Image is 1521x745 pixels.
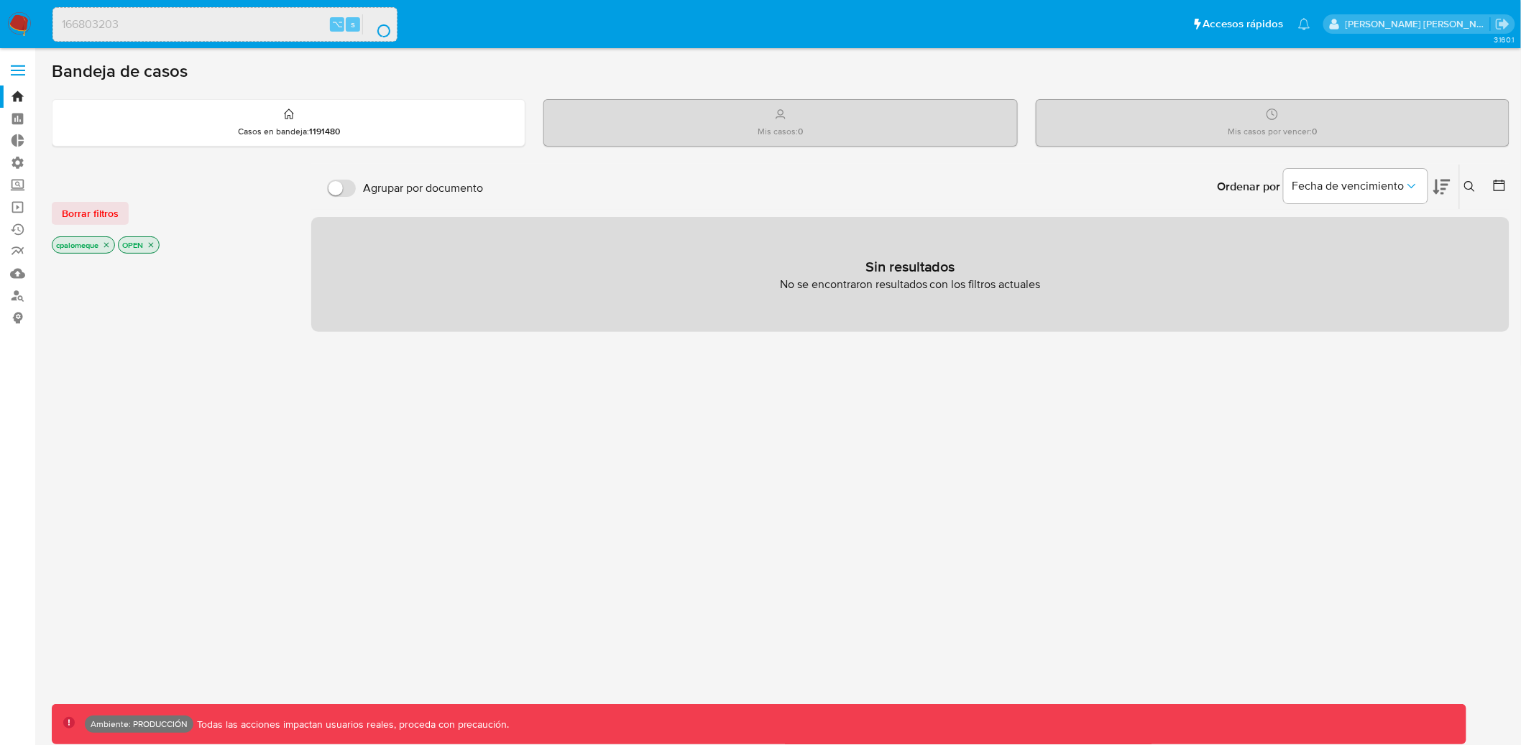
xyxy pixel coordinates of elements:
p: Ambiente: PRODUCCIÓN [91,721,188,727]
p: Todas las acciones impactan usuarios reales, proceda con precaución. [193,718,510,731]
span: Accesos rápidos [1203,17,1284,32]
button: search-icon [362,14,392,34]
a: Salir [1495,17,1510,32]
span: s [351,17,355,31]
p: christian.palomeque@mercadolibre.com.co [1346,17,1491,31]
input: Buscar usuario o caso... [53,15,397,34]
span: ⌥ [332,17,343,31]
a: Notificaciones [1298,18,1310,30]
